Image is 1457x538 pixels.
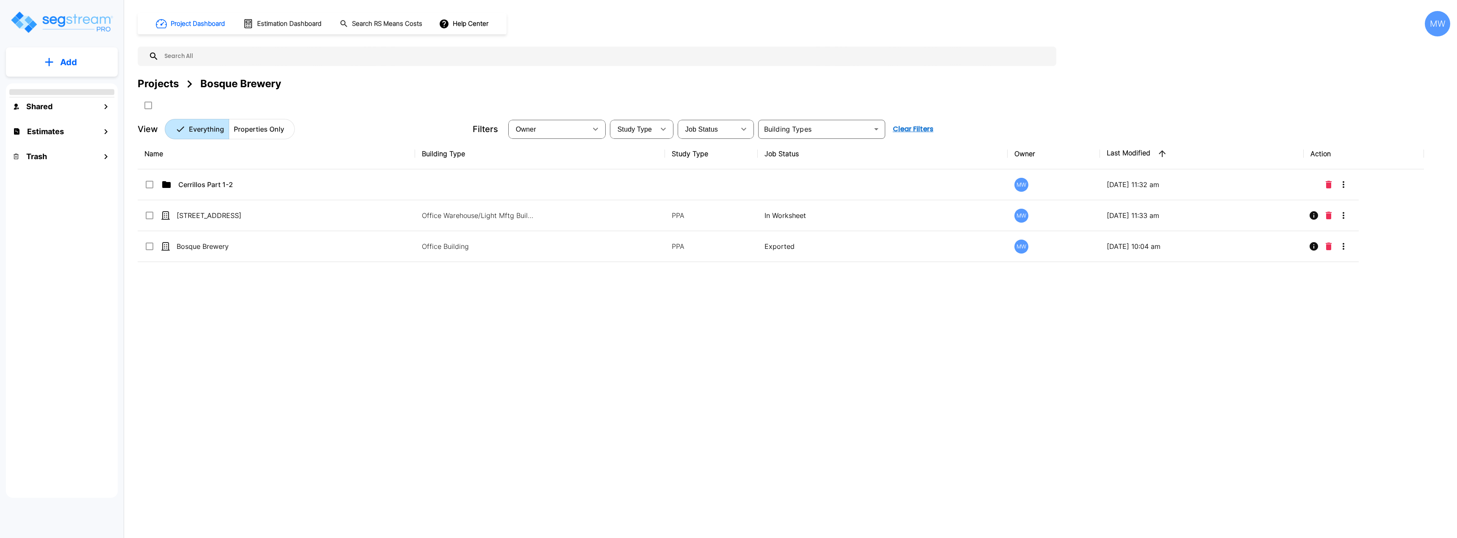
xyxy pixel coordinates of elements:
[422,210,536,221] p: Office Warehouse/Light Mftg Building, Commercial Property Site
[1107,179,1297,190] p: [DATE] 11:32 am
[27,126,64,137] h1: Estimates
[1335,207,1352,224] button: More-Options
[178,179,263,190] p: Cerrillos Part 1-2
[685,126,718,133] span: Job Status
[177,241,261,251] p: Bosque Brewery
[665,138,757,169] th: Study Type
[234,124,284,134] p: Properties Only
[138,123,158,135] p: View
[1322,238,1335,255] button: Delete
[152,14,230,33] button: Project Dashboard
[26,151,47,162] h1: Trash
[1014,240,1028,254] div: MW
[761,123,869,135] input: Building Types
[422,241,536,251] p: Office Building
[229,119,295,139] button: Properties Only
[618,126,652,133] span: Study Type
[765,210,1001,221] p: In Worksheet
[336,16,427,32] button: Search RS Means Costs
[679,117,735,141] div: Select
[138,76,179,91] div: Projects
[1014,209,1028,223] div: MW
[612,117,655,141] div: Select
[415,138,665,169] th: Building Type
[1322,176,1335,193] button: Delete
[257,19,321,29] h1: Estimation Dashboard
[758,138,1008,169] th: Job Status
[1335,238,1352,255] button: More-Options
[870,123,882,135] button: Open
[1304,138,1424,169] th: Action
[26,101,53,112] h1: Shared
[1008,138,1100,169] th: Owner
[171,19,225,29] h1: Project Dashboard
[165,119,295,139] div: Platform
[6,50,118,74] button: Add
[1305,238,1322,255] button: Info
[138,138,415,169] th: Name
[140,97,157,114] button: SelectAll
[1322,207,1335,224] button: Delete
[200,76,281,91] div: Bosque Brewery
[1107,210,1297,221] p: [DATE] 11:33 am
[240,15,326,33] button: Estimation Dashboard
[889,121,937,138] button: Clear Filters
[672,241,751,251] p: PPA
[352,19,422,29] h1: Search RS Means Costs
[672,210,751,221] p: PPA
[60,56,77,69] p: Add
[177,210,261,221] p: [STREET_ADDRESS]
[10,10,114,34] img: Logo
[1425,11,1450,36] div: MW
[516,126,536,133] span: Owner
[165,119,229,139] button: Everything
[1014,178,1028,192] div: MW
[765,241,1001,251] p: Exported
[510,117,587,141] div: Select
[1100,138,1304,169] th: Last Modified
[437,16,492,32] button: Help Center
[473,123,498,135] p: Filters
[1305,207,1322,224] button: Info
[189,124,224,134] p: Everything
[1107,241,1297,251] p: [DATE] 10:04 am
[159,47,1052,66] input: Search All
[1335,176,1352,193] button: More-Options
